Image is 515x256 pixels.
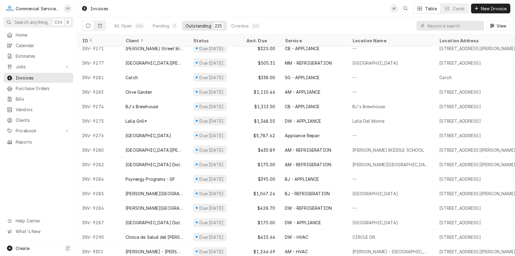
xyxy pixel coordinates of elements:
[4,94,73,104] a: Bills
[135,23,143,29] div: 486
[153,23,169,29] div: Pending
[439,176,481,182] div: [STREET_ADDRESS]
[126,176,175,182] div: Psynergy Programs - GF
[16,139,70,145] span: Reports
[4,17,73,28] button: Search anythingCtrlK
[199,248,224,255] div: Due [DATE]
[16,246,30,251] span: Create
[77,41,121,56] div: INV-9271
[16,32,70,38] span: Home
[67,19,69,25] span: K
[199,147,224,153] div: Due [DATE]
[231,23,249,29] div: Overdue
[352,118,384,124] div: Lalla Del Monte
[126,132,171,139] div: [GEOGRAPHIC_DATA]
[285,45,319,52] div: CB - APPLIANCE
[126,37,182,44] div: Client
[4,51,73,61] a: Estimates
[348,128,434,143] div: —
[241,85,280,99] div: $1,110.46
[77,157,121,172] div: INV-9282
[77,128,121,143] div: INV-9276
[285,103,319,110] div: CB - APPLIANCE
[126,103,158,110] div: BJ's Brewhouse
[348,41,434,56] div: —
[16,96,70,102] span: Bills
[401,4,410,13] button: Open search
[16,5,60,12] div: Commercial Service Co.
[199,234,224,240] div: Due [DATE]
[285,147,331,153] div: AM - REFRIGERATION
[199,176,224,182] div: Due [DATE]
[4,73,73,83] a: Invoices
[241,114,280,128] div: $1,348.55
[439,89,481,95] div: [STREET_ADDRESS]
[348,85,434,99] div: —
[285,37,342,44] div: Service
[241,230,280,244] div: $415.64
[199,74,224,81] div: Due [DATE]
[77,85,121,99] div: INV-9283
[439,74,452,81] div: Catch
[285,176,319,182] div: BJ - APPLIANCE
[16,85,70,92] span: Purchase Orders
[126,60,183,66] div: [GEOGRAPHIC_DATA][PERSON_NAME]
[241,201,280,215] div: $428.70
[16,228,70,235] span: What's New
[4,216,73,226] a: Go to Help Center
[77,215,121,230] div: INV-9287
[77,56,121,70] div: INV-9277
[126,248,183,255] div: [PERSON_NAME] - [PERSON_NAME]
[495,23,507,29] span: View
[114,23,132,29] div: All Open
[199,60,224,66] div: Due [DATE]
[285,190,330,197] div: BJ - REFRIGERATION
[285,132,320,139] div: Appliance Repair
[126,74,138,81] div: Catch
[173,23,176,29] div: 0
[285,205,332,211] div: DW - REFRIGERATION
[471,4,510,13] button: New Invoice
[348,172,434,186] div: —
[16,106,70,113] span: Vendors
[193,37,235,44] div: Status
[126,89,152,95] div: Olive Garden
[77,99,121,114] div: INV-9274
[241,157,280,172] div: $175.00
[199,132,224,139] div: Due [DATE]
[479,5,508,12] span: New Invoice
[126,147,183,153] div: [GEOGRAPHIC_DATA][PERSON_NAME] - FS
[352,161,430,168] div: [PERSON_NAME][GEOGRAPHIC_DATA]
[241,172,280,186] div: $395.00
[241,99,280,114] div: $1,313.50
[199,45,224,52] div: Due [DATE]
[77,70,121,85] div: INV-9281
[4,105,73,115] a: Vendors
[352,60,398,66] div: [GEOGRAPHIC_DATA]
[126,161,181,168] div: [GEOGRAPHIC_DATA] Dist.
[252,23,259,29] div: 261
[241,41,280,56] div: $325.00
[285,234,308,240] div: DW - HVAC
[77,172,121,186] div: INV-9284
[285,248,308,255] div: AM - HVAC
[453,5,465,12] div: Cards
[66,245,69,251] span: C
[14,19,48,25] span: Search anything
[16,42,70,49] span: Calendar
[241,56,280,70] div: $505.31
[4,62,73,72] a: Go to Jobs
[55,19,62,25] span: Ctrl
[285,219,321,226] div: DW - APPLIANCE
[348,201,434,215] div: —
[246,37,274,44] div: Amt. Due
[439,118,481,124] div: [STREET_ADDRESS]
[63,4,72,13] div: John Key's Avatar
[16,53,70,59] span: Estimates
[439,132,481,139] div: [STREET_ADDRESS]
[77,230,121,244] div: INV-9290
[199,118,224,124] div: Due [DATE]
[439,219,481,226] div: [STREET_ADDRESS]
[5,4,14,13] div: Commercial Service Co.'s Avatar
[77,143,121,157] div: INV-9280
